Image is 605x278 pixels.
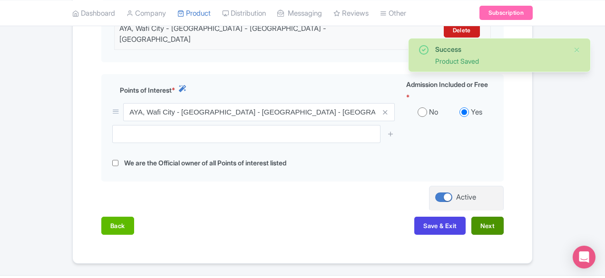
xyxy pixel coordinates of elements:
div: Active [456,192,476,203]
button: Back [101,217,134,235]
div: Product Saved [435,56,566,66]
button: Close [573,44,581,56]
div: AYA, Wafi City - [GEOGRAPHIC_DATA] - [GEOGRAPHIC_DATA] - [GEOGRAPHIC_DATA] [119,23,394,45]
label: We are the Official owner of all Points of interest listed [124,158,286,169]
span: Admission Included or Free [406,79,488,89]
div: Open Intercom Messenger [573,246,595,268]
label: Yes [471,107,482,118]
button: Next [471,217,504,235]
span: Points of Interest [120,85,172,95]
div: Success [435,44,566,54]
button: Save & Exit [414,217,466,235]
a: Delete [444,23,480,38]
a: Subscription [479,6,533,20]
label: No [429,107,438,118]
